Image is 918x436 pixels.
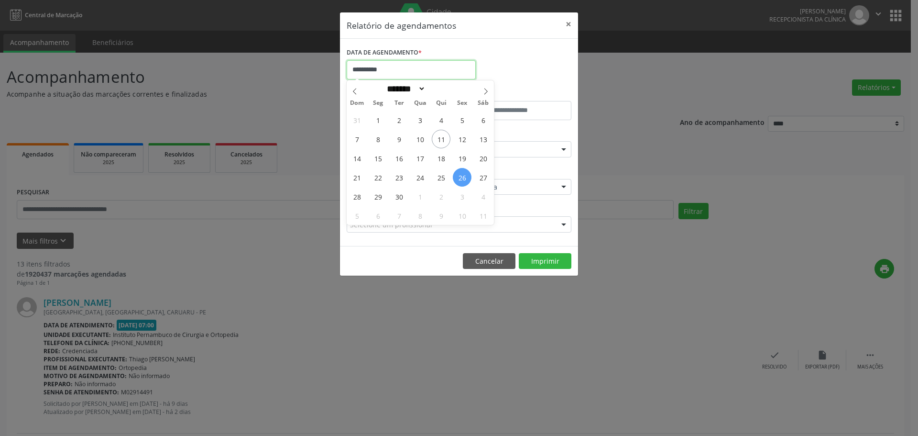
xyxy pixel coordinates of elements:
span: Setembro 30, 2025 [390,187,408,206]
span: Selecione um profissional [350,220,432,230]
span: Setembro 20, 2025 [474,149,492,168]
span: Setembro 17, 2025 [411,149,429,168]
span: Setembro 27, 2025 [474,168,492,187]
span: Qua [410,100,431,106]
label: DATA DE AGENDAMENTO [347,45,422,60]
span: Setembro 5, 2025 [453,111,471,129]
span: Setembro 18, 2025 [432,149,450,168]
span: Outubro 1, 2025 [411,187,429,206]
span: Setembro 22, 2025 [369,168,387,187]
span: Setembro 4, 2025 [432,111,450,129]
span: Outubro 2, 2025 [432,187,450,206]
span: Outubro 9, 2025 [432,206,450,225]
span: Seg [368,100,389,106]
span: Outubro 3, 2025 [453,187,471,206]
span: Outubro 8, 2025 [411,206,429,225]
span: Setembro 10, 2025 [411,130,429,148]
span: Outubro 5, 2025 [348,206,366,225]
span: Setembro 12, 2025 [453,130,471,148]
input: Year [426,84,457,94]
span: Setembro 29, 2025 [369,187,387,206]
select: Month [383,84,426,94]
button: Cancelar [463,253,515,269]
span: Setembro 14, 2025 [348,149,366,168]
span: Outubro 4, 2025 [474,187,492,206]
span: Setembro 3, 2025 [411,111,429,129]
span: Setembro 21, 2025 [348,168,366,187]
span: Setembro 6, 2025 [474,111,492,129]
span: Setembro 7, 2025 [348,130,366,148]
span: Dom [347,100,368,106]
span: Setembro 11, 2025 [432,130,450,148]
h5: Relatório de agendamentos [347,19,456,32]
span: Setembro 24, 2025 [411,168,429,187]
button: Imprimir [519,253,571,269]
span: Qui [431,100,452,106]
span: Outubro 10, 2025 [453,206,471,225]
span: Setembro 13, 2025 [474,130,492,148]
button: Close [559,12,578,36]
span: Setembro 8, 2025 [369,130,387,148]
span: Sáb [473,100,494,106]
span: Agosto 31, 2025 [348,111,366,129]
span: Setembro 9, 2025 [390,130,408,148]
span: Outubro 11, 2025 [474,206,492,225]
span: Sex [452,100,473,106]
span: Setembro 2, 2025 [390,111,408,129]
span: Outubro 7, 2025 [390,206,408,225]
span: Setembro 15, 2025 [369,149,387,168]
span: Outubro 6, 2025 [369,206,387,225]
span: Setembro 23, 2025 [390,168,408,187]
span: Ter [389,100,410,106]
span: Setembro 28, 2025 [348,187,366,206]
span: Setembro 16, 2025 [390,149,408,168]
span: Setembro 19, 2025 [453,149,471,168]
span: Setembro 1, 2025 [369,111,387,129]
span: Setembro 26, 2025 [453,168,471,187]
span: Setembro 25, 2025 [432,168,450,187]
label: ATÉ [461,86,571,101]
